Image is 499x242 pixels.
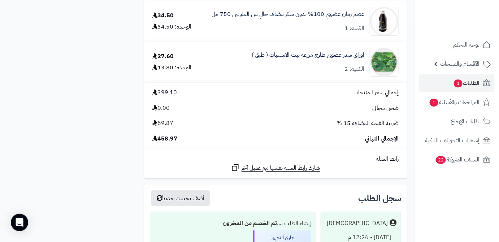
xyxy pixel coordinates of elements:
[151,190,210,206] button: أضف تحديث جديد
[435,155,480,165] span: السلات المتروكة
[152,23,191,31] div: الوحدة: 34.50
[152,12,174,20] div: 34.50
[372,104,399,112] span: شحن مجاني
[327,219,388,228] div: [DEMOGRAPHIC_DATA]
[453,78,480,88] span: الطلبات
[152,119,173,128] span: 59.87
[454,79,463,88] span: 1
[419,36,495,53] a: لوحة التحكم
[450,17,492,32] img: logo-2.png
[152,104,170,112] span: 0.00
[252,51,364,59] a: اوراق سدر عضوي طازج مزرعة بيت الاستنبات ( طبق )
[419,74,495,92] a: الطلبات1
[231,163,320,172] a: شارك رابط السلة نفسها مع عميل آخر
[152,64,191,72] div: الوحدة: 13.80
[212,10,364,18] a: عصير رمان عضوي 100% بدون سكر مضاف خالِ من الغلوتين 750 مل
[429,97,480,107] span: المراجعات والأسئلة
[419,132,495,149] a: إشعارات التحويلات البنكية
[419,151,495,168] a: السلات المتروكة22
[152,52,174,61] div: 27.60
[370,7,398,36] img: 1751918477-%D8%B9%D8%B5%D9%8A%D8%B1%20%D8%B1%D9%88%D9%85%D8%A7%D9%86%20%D8%B9%D8%B6%D9%88%D9%8A%2...
[436,156,446,164] span: 22
[344,65,364,73] div: الكمية: 2
[451,116,480,126] span: طلبات الإرجاع
[223,219,277,228] b: تم الخصم من المخزون
[344,24,364,33] div: الكمية: 1
[11,214,28,231] div: Open Intercom Messenger
[425,135,480,146] span: إشعارات التحويلات البنكية
[370,48,398,77] img: 1754485075-Screenshot_28-90x90.png
[152,88,177,97] span: 399.10
[365,135,399,143] span: الإجمالي النهائي
[419,113,495,130] a: طلبات الإرجاع
[358,194,401,203] h3: سجل الطلب
[155,216,311,230] div: إنشاء الطلب ....
[430,99,439,107] span: 1
[337,119,399,128] span: ضريبة القيمة المضافة 15 %
[440,59,480,69] span: الأقسام والمنتجات
[353,88,399,97] span: إجمالي سعر المنتجات
[152,135,177,143] span: 458.97
[453,40,480,50] span: لوحة التحكم
[147,155,404,163] div: رابط السلة
[419,94,495,111] a: المراجعات والأسئلة1
[242,164,320,172] span: شارك رابط السلة نفسها مع عميل آخر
